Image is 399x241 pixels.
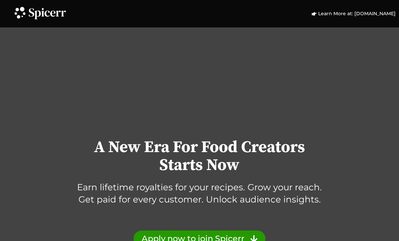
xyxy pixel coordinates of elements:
h1: Earn lifetime royalties for your recipes. Grow your reach. Get paid for every customer. Unlock au... [40,181,359,206]
span: Learn More at: [DOMAIN_NAME] [316,10,396,17]
a: Learn More at: [DOMAIN_NAME] [311,10,396,17]
h1: A New Era For Food Creators Starts Now [89,139,309,174]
